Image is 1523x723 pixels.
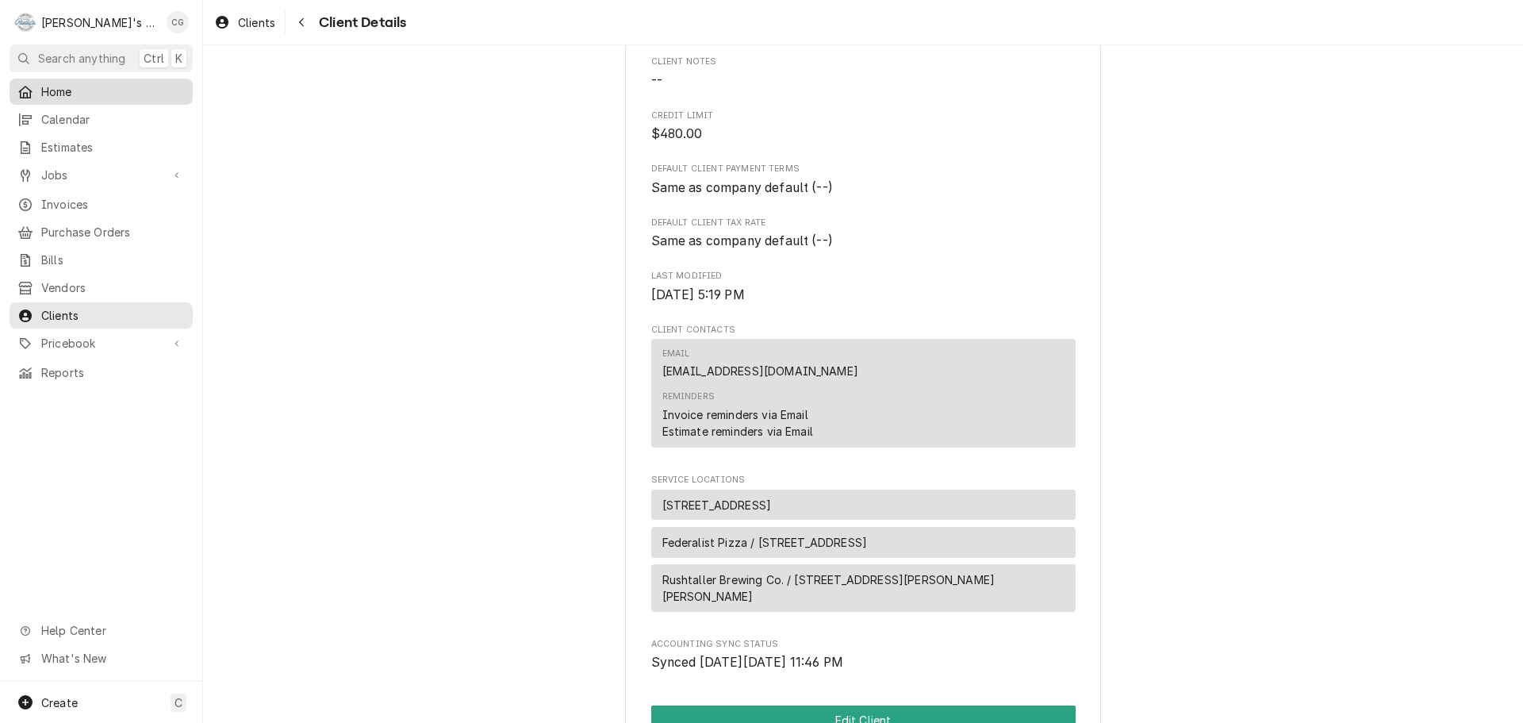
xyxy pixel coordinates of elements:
[651,638,1076,672] div: Accounting Sync Status
[651,490,1076,521] div: Service Location
[651,655,843,670] span: Synced [DATE][DATE] 11:46 PM
[41,83,185,100] span: Home
[41,364,185,381] span: Reports
[662,348,690,360] div: Email
[651,339,1076,448] div: Contact
[651,474,1076,618] div: Service Locations
[144,50,164,67] span: Ctrl
[651,490,1076,619] div: Service Locations List
[14,11,36,33] div: Rudy's Commercial Refrigeration's Avatar
[175,694,182,711] span: C
[10,44,193,72] button: Search anythingCtrlK
[662,348,858,379] div: Email
[651,653,1076,672] span: Accounting Sync Status
[662,534,868,551] span: Federalist Pizza / [STREET_ADDRESS]
[651,71,1076,90] span: Client Notes
[238,14,275,31] span: Clients
[651,163,1076,175] span: Default Client Payment Terms
[651,163,1076,197] div: Default Client Payment Terms
[651,56,1076,68] span: Client Notes
[651,110,1076,122] span: Credit Limit
[41,167,161,183] span: Jobs
[651,56,1076,90] div: Client Notes
[662,390,813,439] div: Reminders
[651,270,1076,283] span: Last Modified
[651,286,1076,305] span: Last Modified
[651,73,662,88] span: --
[662,406,808,423] div: Invoice reminders via Email
[10,302,193,329] a: Clients
[314,12,406,33] span: Client Details
[651,233,833,248] span: Same as company default (--)
[651,324,1076,455] div: Client Contacts
[167,11,189,33] div: Christine Gutierrez's Avatar
[10,247,193,273] a: Bills
[10,106,193,133] a: Calendar
[10,79,193,105] a: Home
[41,252,185,268] span: Bills
[41,111,185,128] span: Calendar
[10,134,193,160] a: Estimates
[41,307,185,324] span: Clients
[41,650,183,667] span: What's New
[651,287,745,302] span: [DATE] 5:19 PM
[651,232,1076,251] span: Default Client Tax Rate
[10,617,193,644] a: Go to Help Center
[175,50,182,67] span: K
[41,622,183,639] span: Help Center
[662,364,858,378] a: [EMAIL_ADDRESS][DOMAIN_NAME]
[10,219,193,245] a: Purchase Orders
[651,126,703,141] span: $480.00
[167,11,189,33] div: CG
[38,50,125,67] span: Search anything
[289,10,314,35] button: Navigate back
[10,330,193,356] a: Go to Pricebook
[651,217,1076,229] span: Default Client Tax Rate
[662,423,813,440] div: Estimate reminders via Email
[651,324,1076,337] span: Client Contacts
[651,638,1076,651] span: Accounting Sync Status
[41,196,185,213] span: Invoices
[41,279,185,296] span: Vendors
[651,474,1076,486] span: Service Locations
[41,139,185,156] span: Estimates
[651,564,1076,612] div: Service Location
[662,571,1065,605] span: Rushtaller Brewing Co. / [STREET_ADDRESS][PERSON_NAME][PERSON_NAME]
[662,497,772,513] span: [STREET_ADDRESS]
[41,224,185,240] span: Purchase Orders
[208,10,282,36] a: Clients
[651,180,833,195] span: Same as company default (--)
[662,390,715,403] div: Reminders
[10,162,193,188] a: Go to Jobs
[10,191,193,217] a: Invoices
[651,217,1076,251] div: Default Client Tax Rate
[10,645,193,671] a: Go to What's New
[41,335,161,352] span: Pricebook
[41,696,78,710] span: Create
[14,11,36,33] div: R
[651,125,1076,144] span: Credit Limit
[651,270,1076,304] div: Last Modified
[651,339,1076,455] div: Client Contacts List
[10,360,193,386] a: Reports
[651,527,1076,558] div: Service Location
[10,275,193,301] a: Vendors
[651,110,1076,144] div: Credit Limit
[41,14,158,31] div: [PERSON_NAME]'s Commercial Refrigeration
[651,179,1076,198] span: Default Client Payment Terms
